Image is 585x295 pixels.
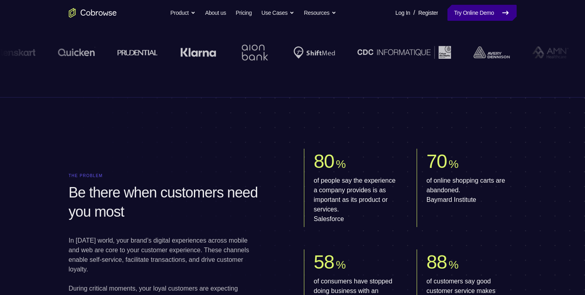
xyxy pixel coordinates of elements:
[447,5,516,21] a: Try Online Demo
[427,176,510,205] p: of online shopping carts are abandoned.
[170,5,196,21] button: Product
[449,259,458,271] span: %
[427,251,447,273] span: 88
[176,48,212,57] img: Klarna
[413,8,415,18] span: /
[262,5,294,21] button: Use Cases
[69,236,250,274] p: In [DATE] world, your brand’s digital experiences across mobile and web are core to your customer...
[69,8,117,18] a: Go to the home page
[304,5,336,21] button: Resources
[234,36,267,69] img: Aion Bank
[469,46,505,58] img: avery-dennison
[427,195,510,205] span: Baymard Institute
[449,158,458,170] span: %
[314,151,334,172] span: 80
[236,5,252,21] a: Pricing
[205,5,226,21] a: About us
[336,259,345,271] span: %
[69,183,278,221] h2: Be there when customers need you most
[353,46,447,58] img: CDC Informatique
[314,251,334,273] span: 58
[418,5,438,21] a: Register
[336,158,345,170] span: %
[113,49,154,56] img: prudential
[289,46,331,59] img: Shiftmed
[69,173,282,178] p: The problem
[427,151,447,172] span: 70
[314,214,397,224] span: Salesforce
[395,5,410,21] a: Log In
[314,176,397,224] p: of people say the experience a company provides is as important as its product or services.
